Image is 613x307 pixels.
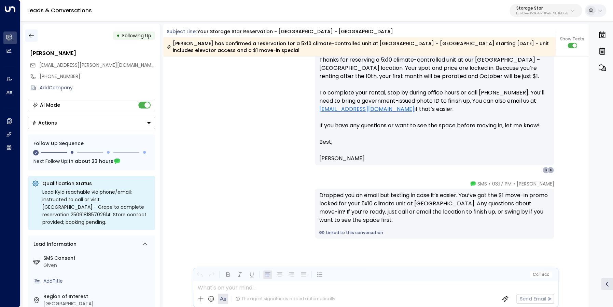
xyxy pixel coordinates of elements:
div: [PERSON_NAME] has confirmed a reservation for a 5x10 climate-controlled unit at [GEOGRAPHIC_DATA]... [167,40,552,54]
span: | [539,272,541,277]
div: Given [43,262,152,269]
span: Show Texts [560,36,584,42]
div: • [116,29,120,42]
div: Next Follow Up: [33,157,150,165]
span: Subject Line: [167,28,197,35]
button: Redo [207,270,216,279]
a: Linked to this conversation [319,230,550,236]
div: K [547,167,554,174]
span: 03:17 PM [492,180,511,187]
div: AddCompany [40,84,155,91]
span: Best, [319,138,332,146]
p: Qualification Status [42,180,151,187]
p: Storage Star [516,6,568,10]
div: [PHONE_NUMBER] [40,73,155,80]
div: AddTitle [43,278,152,285]
div: AI Mode [40,102,60,108]
a: Leads & Conversations [27,7,92,14]
span: Cc Bcc [533,272,549,277]
a: [EMAIL_ADDRESS][DOMAIN_NAME] [319,105,414,113]
p: Hi [PERSON_NAME], Thanks for reserving a 5x10 climate-controlled unit at our [GEOGRAPHIC_DATA] – ... [319,39,550,138]
div: Your Storage Star Reservation - [GEOGRAPHIC_DATA] - [GEOGRAPHIC_DATA] [197,28,393,35]
span: [EMAIL_ADDRESS][PERSON_NAME][DOMAIN_NAME] [39,62,156,68]
button: Storage Starbc340fee-f559-48fc-84eb-70f3f6817ad8 [510,4,582,17]
div: D [542,167,549,174]
img: 120_headshot.jpg [557,180,570,194]
div: Actions [32,120,57,126]
span: • [488,180,490,187]
span: kyla.l.mcanulty@gmail.com [39,62,155,69]
span: In about 23 hours [69,157,113,165]
div: The agent signature is added automatically [235,296,335,302]
div: Lead Information [31,241,76,248]
button: Undo [195,270,204,279]
label: SMS Consent [43,255,152,262]
label: Region of Interest [43,293,152,300]
span: [PERSON_NAME] [319,154,364,163]
span: SMS [477,180,487,187]
button: Actions [28,117,155,129]
span: • [513,180,515,187]
div: Button group with a nested menu [28,117,155,129]
span: Following Up [122,32,151,39]
div: Lead Kyla reachable via phone/email; instructed to call or visit [GEOGRAPHIC_DATA] - Grape to com... [42,188,151,226]
p: bc340fee-f559-48fc-84eb-70f3f6817ad8 [516,12,568,15]
button: Cc|Bcc [530,271,552,278]
div: [PERSON_NAME] [30,49,155,57]
div: Dropped you an email but texting in case it’s easier. You’ve got the $1 move-in promo locked for ... [319,191,550,224]
span: [PERSON_NAME] [516,180,554,187]
div: Follow Up Sequence [33,140,150,147]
